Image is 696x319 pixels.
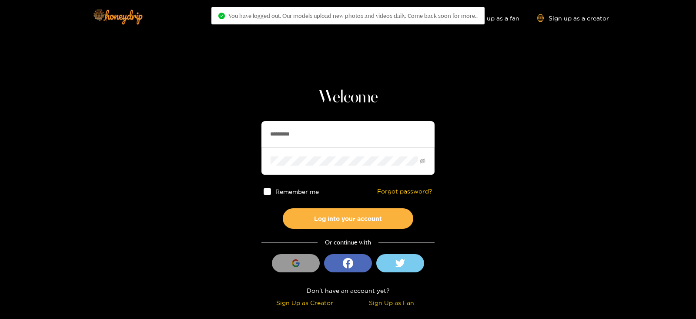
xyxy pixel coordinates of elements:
[283,208,413,229] button: Log into your account
[261,285,435,295] div: Don't have an account yet?
[377,188,432,195] a: Forgot password?
[264,298,346,308] div: Sign Up as Creator
[218,13,225,19] span: check-circle
[261,238,435,248] div: Or continue with
[537,14,609,22] a: Sign up as a creator
[261,87,435,108] h1: Welcome
[275,188,319,195] span: Remember me
[350,298,432,308] div: Sign Up as Fan
[460,14,519,22] a: Sign up as a fan
[228,12,478,19] span: You have logged out. Our models upload new photos and videos daily. Come back soon for more..
[420,158,425,164] span: eye-invisible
